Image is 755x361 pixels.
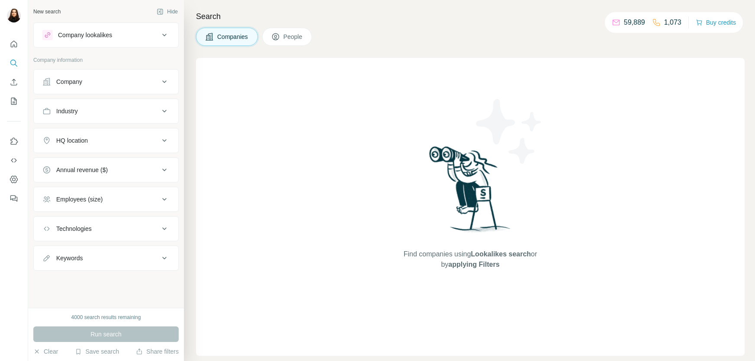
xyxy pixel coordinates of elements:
[696,16,736,29] button: Buy credits
[75,347,119,356] button: Save search
[34,189,178,210] button: Employees (size)
[33,347,58,356] button: Clear
[34,25,178,45] button: Company lookalikes
[470,93,548,170] img: Surfe Illustration - Stars
[33,8,61,16] div: New search
[56,224,92,233] div: Technologies
[217,32,249,41] span: Companies
[34,248,178,268] button: Keywords
[7,74,21,90] button: Enrich CSV
[34,218,178,239] button: Technologies
[624,17,645,28] p: 59,889
[56,136,88,145] div: HQ location
[56,166,108,174] div: Annual revenue ($)
[7,134,21,149] button: Use Surfe on LinkedIn
[425,144,515,240] img: Surfe Illustration - Woman searching with binoculars
[664,17,681,28] p: 1,073
[7,9,21,22] img: Avatar
[58,31,112,39] div: Company lookalikes
[34,130,178,151] button: HQ location
[56,77,82,86] div: Company
[56,107,78,115] div: Industry
[56,254,83,262] div: Keywords
[71,313,141,321] div: 4000 search results remaining
[448,261,499,268] span: applying Filters
[7,36,21,52] button: Quick start
[34,101,178,121] button: Industry
[136,347,179,356] button: Share filters
[7,55,21,71] button: Search
[7,172,21,187] button: Dashboard
[56,195,103,204] div: Employees (size)
[7,191,21,206] button: Feedback
[33,56,179,64] p: Company information
[401,249,540,270] span: Find companies using or by
[283,32,303,41] span: People
[7,93,21,109] button: My lists
[196,10,745,22] h4: Search
[471,250,531,258] span: Lookalikes search
[34,71,178,92] button: Company
[7,153,21,168] button: Use Surfe API
[34,160,178,180] button: Annual revenue ($)
[151,5,184,18] button: Hide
